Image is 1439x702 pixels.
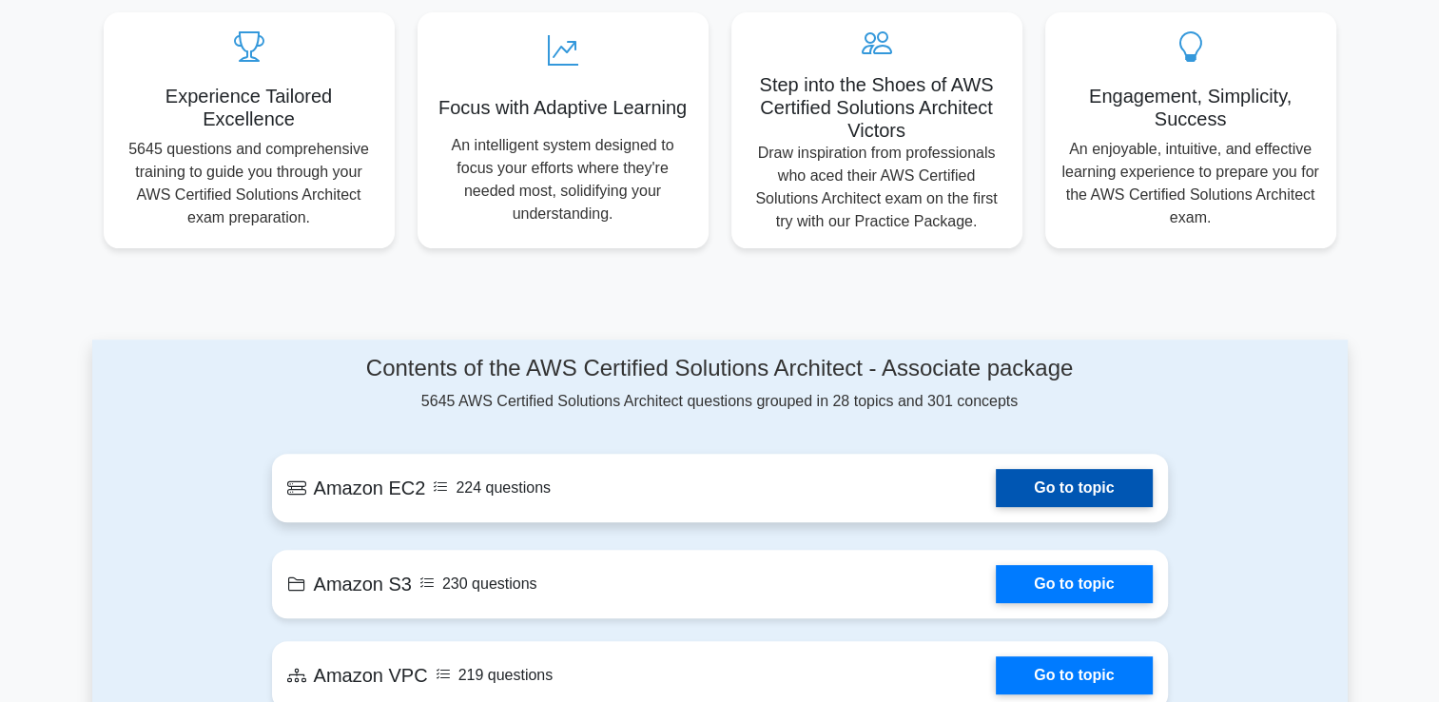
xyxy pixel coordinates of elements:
h5: Engagement, Simplicity, Success [1060,85,1321,130]
p: An enjoyable, intuitive, and effective learning experience to prepare you for the AWS Certified S... [1060,138,1321,229]
h5: Experience Tailored Excellence [119,85,379,130]
p: Draw inspiration from professionals who aced their AWS Certified Solutions Architect exam on the ... [747,142,1007,233]
p: An intelligent system designed to focus your efforts where they're needed most, solidifying your ... [433,134,693,225]
h5: Focus with Adaptive Learning [433,96,693,119]
div: 5645 AWS Certified Solutions Architect questions grouped in 28 topics and 301 concepts [272,355,1168,413]
h5: Step into the Shoes of AWS Certified Solutions Architect Victors [747,73,1007,142]
a: Go to topic [996,565,1152,603]
p: 5645 questions and comprehensive training to guide you through your AWS Certified Solutions Archi... [119,138,379,229]
a: Go to topic [996,469,1152,507]
h4: Contents of the AWS Certified Solutions Architect - Associate package [272,355,1168,382]
a: Go to topic [996,656,1152,694]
